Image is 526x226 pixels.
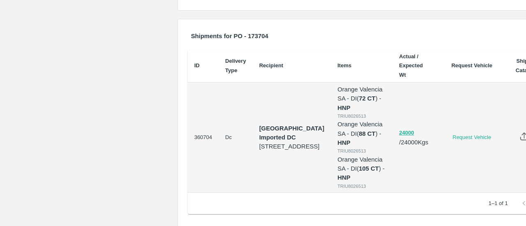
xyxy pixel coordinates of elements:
[337,112,386,120] div: TRIU8026513
[337,139,350,146] strong: HNP
[489,200,508,208] p: 1–1 of 1
[191,33,268,39] b: Shipments for PO - 173704
[359,95,375,102] b: 72 CT
[337,174,350,181] strong: HNP
[259,125,326,141] strong: [GEOGRAPHIC_DATA] Imported DC
[194,62,200,68] b: ID
[259,62,284,68] b: Recipient
[359,130,375,137] b: 88 CT
[337,120,386,147] p: Orange Valencia SA - DI ( ) -
[359,165,379,172] b: 105 CT
[399,128,414,138] button: 24000
[337,62,351,68] b: Items
[337,183,386,190] div: TRIU8026513
[259,142,325,151] p: [STREET_ADDRESS]
[451,62,492,68] b: Request Vehicle
[399,53,423,78] b: Actual / Expected Wt
[337,105,350,111] strong: HNP
[399,128,428,147] p: / 24000 Kgs
[188,82,219,193] td: 360704
[225,58,246,73] b: Delivery Type
[441,134,502,142] a: Request Vehicle
[337,147,386,155] div: TRIU8026513
[219,82,253,193] td: Dc
[337,155,386,183] p: Orange Valencia SA - DI ( ) -
[337,85,386,112] p: Orange Valencia SA - DI ( ) -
